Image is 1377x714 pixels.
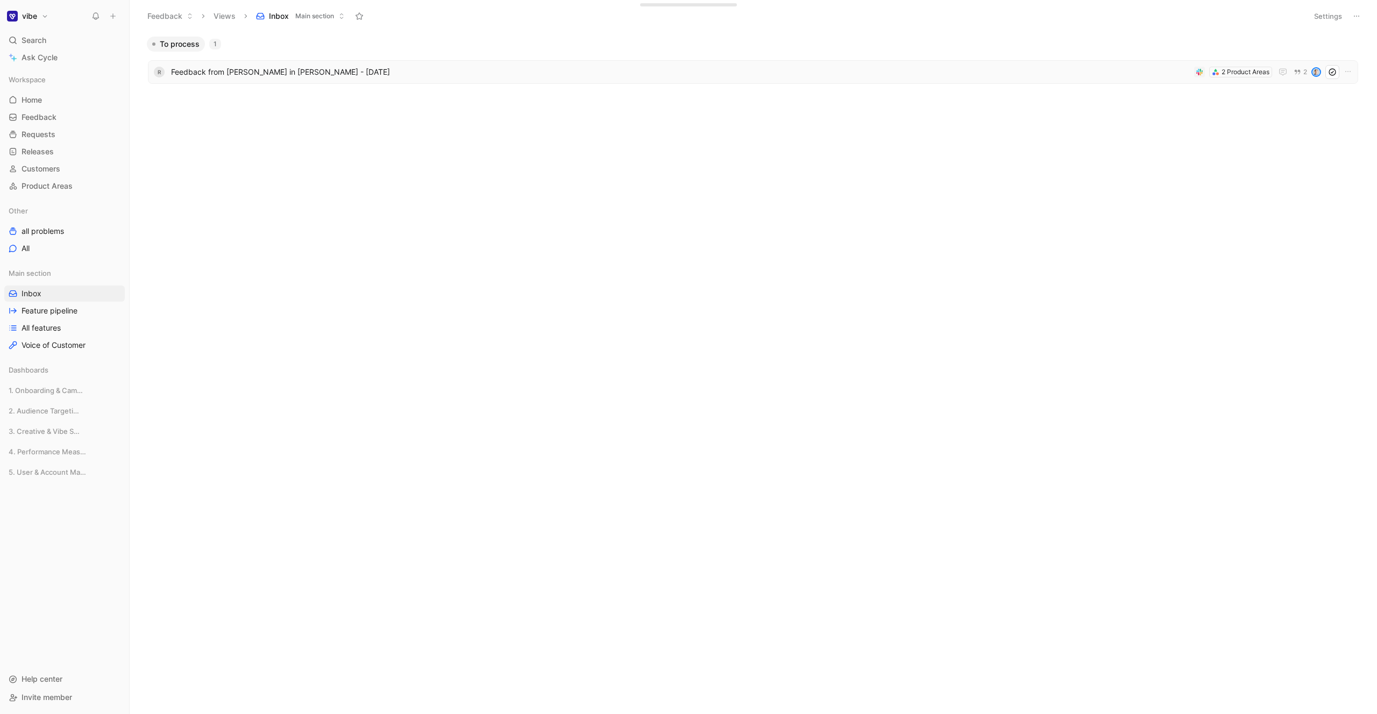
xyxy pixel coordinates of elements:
[4,337,125,353] a: Voice of Customer
[251,8,350,24] button: InboxMain section
[4,423,125,442] div: 3. Creative & Vibe Studio
[1291,66,1309,78] button: 2
[9,467,90,477] span: 5. User & Account Management Experience
[4,464,125,483] div: 5. User & Account Management Experience
[4,92,125,108] a: Home
[9,268,51,279] span: Main section
[9,385,86,396] span: 1. Onboarding & Campaign Setup
[22,692,72,702] span: Invite member
[22,243,30,254] span: All
[4,303,125,319] a: Feature pipeline
[4,362,125,381] div: Dashboards
[22,288,41,299] span: Inbox
[4,689,125,705] div: Invite member
[147,37,205,52] button: To process
[4,178,125,194] a: Product Areas
[143,8,198,24] button: Feedback
[1309,9,1347,24] button: Settings
[4,109,125,125] a: Feedback
[22,34,46,47] span: Search
[22,305,77,316] span: Feature pipeline
[4,49,125,66] a: Ask Cycle
[1312,68,1320,76] img: avatar
[22,11,37,21] h1: vibe
[171,66,1190,78] span: Feedback from [PERSON_NAME] in [PERSON_NAME] - [DATE]
[4,223,125,239] a: all problems
[4,265,125,281] div: Main section
[4,72,125,88] div: Workspace
[9,405,80,416] span: 2. Audience Targeting
[4,265,125,353] div: Main sectionInboxFeature pipelineAll featuresVoice of Customer
[269,11,289,22] span: Inbox
[9,205,28,216] span: Other
[22,163,60,174] span: Customers
[4,32,125,48] div: Search
[4,240,125,256] a: All
[209,8,240,24] button: Views
[1303,69,1307,75] span: 2
[22,340,86,351] span: Voice of Customer
[4,144,125,160] a: Releases
[4,423,125,439] div: 3. Creative & Vibe Studio
[22,51,58,64] span: Ask Cycle
[295,11,334,22] span: Main section
[4,285,125,302] a: Inbox
[160,39,200,49] span: To process
[22,146,54,157] span: Releases
[9,365,48,375] span: Dashboards
[154,67,165,77] div: R
[1222,67,1269,77] div: 2 Product Areas
[4,444,125,460] div: 4. Performance Measurement & Insights
[4,403,125,419] div: 2. Audience Targeting
[4,444,125,463] div: 4. Performance Measurement & Insights
[4,403,125,422] div: 2. Audience Targeting
[4,203,125,219] div: Other
[22,674,62,683] span: Help center
[148,60,1358,84] a: RFeedback from [PERSON_NAME] in [PERSON_NAME] - [DATE]2 Product Areas2avatar
[4,671,125,687] div: Help center
[4,126,125,142] a: Requests
[22,95,42,105] span: Home
[143,37,1364,88] div: To process1
[7,11,18,22] img: vibe
[9,446,89,457] span: 4. Performance Measurement & Insights
[22,181,73,191] span: Product Areas
[9,74,46,85] span: Workspace
[209,39,221,49] div: 1
[22,226,64,237] span: all problems
[22,112,56,123] span: Feedback
[4,464,125,480] div: 5. User & Account Management Experience
[4,320,125,336] a: All features
[4,9,51,24] button: vibevibe
[22,129,55,140] span: Requests
[4,382,125,402] div: 1. Onboarding & Campaign Setup
[9,426,82,437] span: 3. Creative & Vibe Studio
[22,323,61,333] span: All features
[4,362,125,378] div: Dashboards
[4,382,125,398] div: 1. Onboarding & Campaign Setup
[4,203,125,256] div: Otherall problemsAll
[4,161,125,177] a: Customers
